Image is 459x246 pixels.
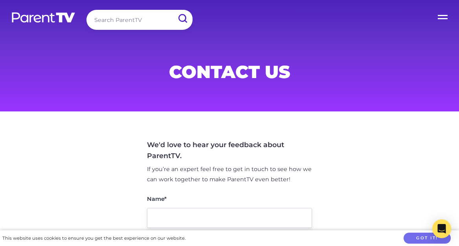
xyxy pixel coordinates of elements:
[2,234,185,242] div: This website uses cookies to ensure you get the best experience on our website.
[147,196,167,202] label: Name*
[40,64,419,80] h1: Contact Us
[86,10,193,30] input: Search ParentTV
[147,139,312,161] h4: We'd love to hear your feedback about ParentTV.
[404,233,451,244] button: Got it!
[147,164,312,185] p: If you’re an expert feel free to get in touch to see how we can work together to make ParentTV ev...
[172,10,193,27] input: Submit
[11,12,76,23] img: parenttv-logo-white.4c85aaf.svg
[432,219,451,238] div: Open Intercom Messenger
